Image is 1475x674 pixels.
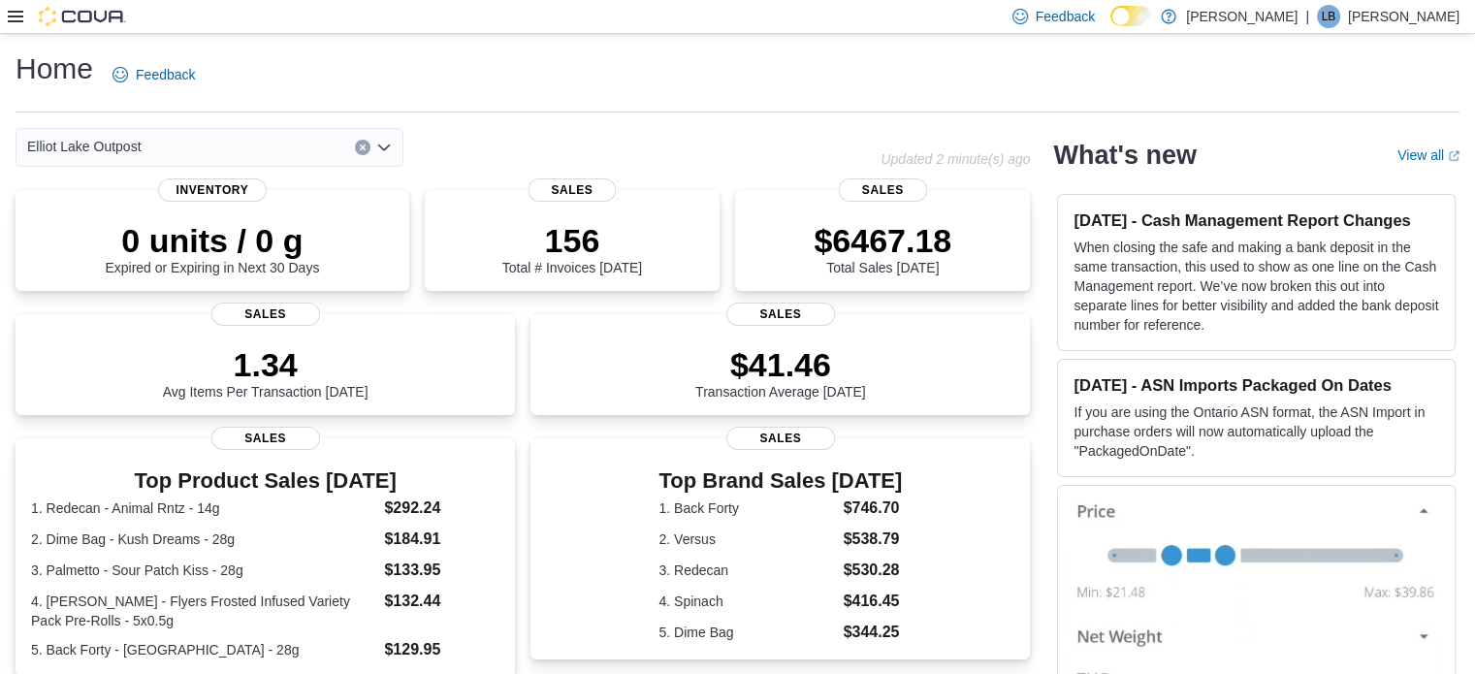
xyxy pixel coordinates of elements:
[355,140,370,155] button: Clear input
[105,55,203,94] a: Feedback
[384,497,499,520] dd: $292.24
[1305,5,1309,28] p: |
[1036,7,1095,26] span: Feedback
[814,221,951,275] div: Total Sales [DATE]
[384,638,499,661] dd: $129.95
[1053,140,1196,171] h2: What's new
[1186,5,1298,28] p: [PERSON_NAME]
[658,530,835,549] dt: 2. Versus
[1110,6,1151,26] input: Dark Mode
[658,469,902,493] h3: Top Brand Sales [DATE]
[1074,402,1439,461] p: If you are using the Ontario ASN format, the ASN Import in purchase orders will now automatically...
[105,221,319,260] p: 0 units / 0 g
[163,345,369,384] p: 1.34
[1397,147,1459,163] a: View allExternal link
[1317,5,1340,28] div: Laura Burns
[31,592,376,630] dt: 4. [PERSON_NAME] - Flyers Frosted Infused Variety Pack Pre-Rolls - 5x0.5g
[31,561,376,580] dt: 3. Palmetto - Sour Patch Kiss - 28g
[658,498,835,518] dt: 1. Back Forty
[502,221,642,260] p: 156
[844,559,903,582] dd: $530.28
[844,621,903,644] dd: $344.25
[211,303,320,326] span: Sales
[658,561,835,580] dt: 3. Redecan
[658,592,835,611] dt: 4. Spinach
[27,135,142,158] span: Elliot Lake Outpost
[658,623,835,642] dt: 5. Dime Bag
[814,221,951,260] p: $6467.18
[1074,210,1439,230] h3: [DATE] - Cash Management Report Changes
[502,221,642,275] div: Total # Invoices [DATE]
[16,49,93,88] h1: Home
[31,530,376,549] dt: 2. Dime Bag - Kush Dreams - 28g
[163,345,369,400] div: Avg Items Per Transaction [DATE]
[31,498,376,518] dt: 1. Redecan - Animal Rntz - 14g
[1110,26,1111,27] span: Dark Mode
[839,178,927,202] span: Sales
[105,221,319,275] div: Expired or Expiring in Next 30 Days
[158,178,267,202] span: Inventory
[881,151,1030,167] p: Updated 2 minute(s) ago
[695,345,866,400] div: Transaction Average [DATE]
[384,590,499,613] dd: $132.44
[1448,150,1459,162] svg: External link
[844,590,903,613] dd: $416.45
[844,528,903,551] dd: $538.79
[528,178,616,202] span: Sales
[211,427,320,450] span: Sales
[695,345,866,384] p: $41.46
[31,640,376,659] dt: 5. Back Forty - [GEOGRAPHIC_DATA] - 28g
[31,469,499,493] h3: Top Product Sales [DATE]
[726,427,835,450] span: Sales
[384,559,499,582] dd: $133.95
[136,65,195,84] span: Feedback
[1074,238,1439,335] p: When closing the safe and making a bank deposit in the same transaction, this used to show as one...
[384,528,499,551] dd: $184.91
[39,7,126,26] img: Cova
[844,497,903,520] dd: $746.70
[726,303,835,326] span: Sales
[376,140,392,155] button: Open list of options
[1348,5,1459,28] p: [PERSON_NAME]
[1322,5,1336,28] span: LB
[1074,375,1439,395] h3: [DATE] - ASN Imports Packaged On Dates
